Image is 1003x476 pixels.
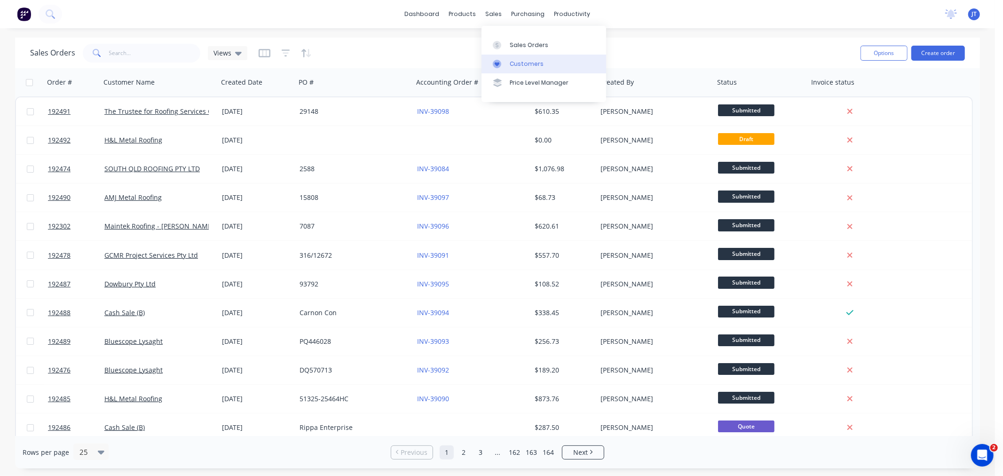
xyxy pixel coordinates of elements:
div: [PERSON_NAME] [600,394,705,404]
a: Customers [482,55,606,73]
a: Page 2 [457,445,471,460]
a: INV-39094 [417,308,449,317]
div: sales [481,7,507,21]
div: $108.52 [535,279,590,289]
div: PQ446028 [300,337,404,346]
a: INV-39096 [417,222,449,230]
div: 29148 [300,107,404,116]
span: 192478 [48,251,71,260]
span: Submitted [718,162,774,174]
a: INV-39084 [417,164,449,173]
div: PO # [299,78,314,87]
div: Status [717,78,737,87]
a: 192478 [48,241,104,270]
a: Bluescope Lysaght [104,365,163,374]
a: GCMR Project Services Pty Ltd [104,251,198,260]
span: Views [213,48,231,58]
a: INV-39095 [417,279,449,288]
a: Page 3 [474,445,488,460]
a: AMJ Metal Roofing [104,193,162,202]
div: Customers [510,60,544,68]
a: Cash Sale (B) [104,308,145,317]
span: 192488 [48,308,71,317]
span: 192491 [48,107,71,116]
span: 192487 [48,279,71,289]
div: [DATE] [222,251,292,260]
div: $68.73 [535,193,590,202]
a: INV-39091 [417,251,449,260]
a: 192302 [48,212,104,240]
span: 192485 [48,394,71,404]
div: [DATE] [222,193,292,202]
div: Accounting Order # [416,78,478,87]
span: Submitted [718,104,774,116]
input: Search... [109,44,201,63]
a: Previous page [391,448,433,457]
a: Maintek Roofing - [PERSON_NAME] [104,222,214,230]
div: $620.61 [535,222,590,231]
div: $0.00 [535,135,590,145]
div: Created Date [221,78,262,87]
button: Create order [911,46,965,61]
ul: Pagination [387,445,608,460]
a: H&L Metal Roofing [104,135,162,144]
div: $338.45 [535,308,590,317]
a: INV-39092 [417,365,449,374]
a: 192486 [48,413,104,442]
div: 7087 [300,222,404,231]
div: [DATE] [222,308,292,317]
span: Submitted [718,363,774,375]
a: INV-39097 [417,193,449,202]
div: products [444,7,481,21]
a: Next page [562,448,604,457]
span: 192492 [48,135,71,145]
a: 192488 [48,299,104,327]
div: $256.73 [535,337,590,346]
a: INV-39090 [417,394,449,403]
div: Sales Orders [510,41,548,49]
span: Submitted [718,248,774,260]
span: Submitted [718,190,774,202]
span: 192302 [48,222,71,231]
div: [DATE] [222,222,292,231]
span: 192490 [48,193,71,202]
span: Previous [401,448,428,457]
div: [DATE] [222,164,292,174]
span: Rows per page [23,448,69,457]
span: 192474 [48,164,71,174]
div: [DATE] [222,423,292,432]
a: INV-39093 [417,337,449,346]
span: 192486 [48,423,71,432]
div: [PERSON_NAME] [600,193,705,202]
a: INV-39098 [417,107,449,116]
div: [PERSON_NAME] [600,135,705,145]
div: $1,076.98 [535,164,590,174]
a: 192492 [48,126,104,154]
a: Bluescope Lysaght [104,337,163,346]
div: [DATE] [222,107,292,116]
a: 192474 [48,155,104,183]
span: 2 [990,444,998,452]
a: 192487 [48,270,104,298]
a: Price Level Manager [482,73,606,92]
div: [PERSON_NAME] [600,164,705,174]
div: [DATE] [222,337,292,346]
div: [PERSON_NAME] [600,308,705,317]
div: [PERSON_NAME] [600,337,705,346]
div: Price Level Manager [510,79,569,87]
div: [PERSON_NAME] [600,222,705,231]
div: $610.35 [535,107,590,116]
span: Submitted [718,277,774,288]
a: Page 163 [524,445,538,460]
span: JT [971,10,977,18]
iframe: Intercom live chat [971,444,994,467]
div: [PERSON_NAME] [600,251,705,260]
a: Page 1 is your current page [440,445,454,460]
div: Invoice status [811,78,854,87]
div: [PERSON_NAME] [600,107,705,116]
div: Order # [47,78,72,87]
div: Created By [600,78,634,87]
div: 2588 [300,164,404,174]
div: Customer Name [103,78,155,87]
span: Next [573,448,588,457]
